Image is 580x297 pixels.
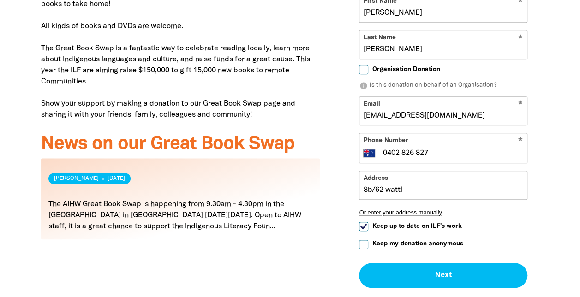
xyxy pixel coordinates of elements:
div: Paginated content [41,158,320,250]
span: Organisation Donation [372,65,440,74]
span: Keep up to date on ILF's work [372,222,461,231]
input: Keep my donation anonymous [359,240,368,249]
input: Organisation Donation [359,65,368,74]
i: info [359,82,367,90]
button: Next [359,263,527,288]
i: Required [518,137,523,146]
span: Keep my donation anonymous [372,239,463,248]
button: Or enter your address manually [359,209,527,216]
input: Keep up to date on ILF's work [359,222,368,231]
h3: News on our Great Book Swap [41,134,320,154]
p: Is this donation on behalf of an Organisation? [359,81,527,90]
